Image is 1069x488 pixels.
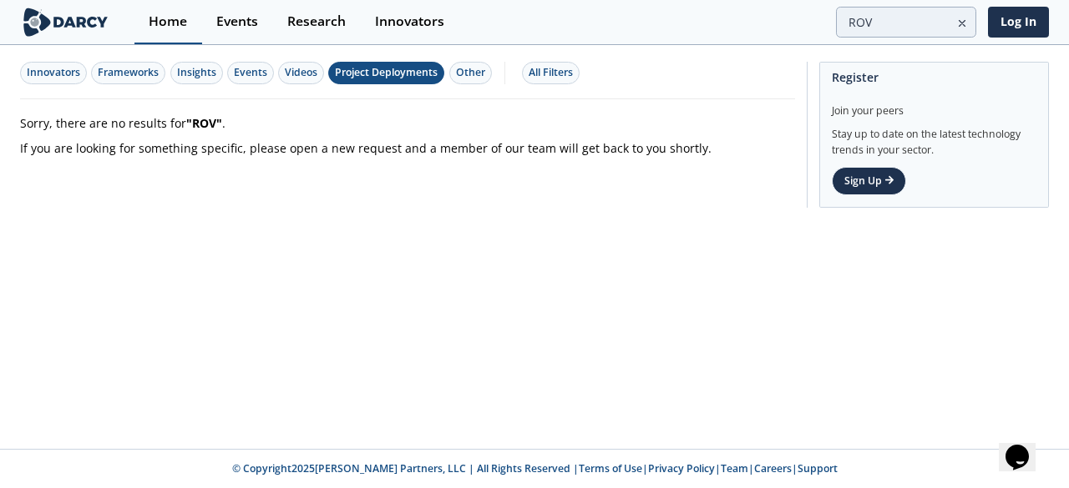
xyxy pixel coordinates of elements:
div: Events [216,15,258,28]
button: Events [227,62,274,84]
button: Other [449,62,492,84]
div: Insights [177,65,216,80]
button: Insights [170,62,223,84]
a: Careers [754,461,792,475]
strong: " ROV " [186,115,222,131]
div: Innovators [375,15,444,28]
div: Stay up to date on the latest technology trends in your sector. [832,118,1036,158]
div: Videos [285,65,317,80]
a: Support [798,461,838,475]
button: Innovators [20,62,87,84]
div: All Filters [529,65,573,80]
div: Other [456,65,485,80]
button: Project Deployments [328,62,444,84]
a: Privacy Policy [648,461,715,475]
div: Project Deployments [335,65,438,80]
button: Videos [278,62,324,84]
p: Sorry, there are no results for . [20,114,795,133]
button: All Filters [522,62,580,84]
a: Log In [988,7,1049,38]
div: Register [832,63,1036,92]
div: Research [287,15,346,28]
a: Terms of Use [579,461,642,475]
div: Frameworks [98,65,159,80]
a: Sign Up [832,167,906,195]
a: Team [721,461,748,475]
p: If you are looking for something specific, please open a new request and a member of our team wil... [20,139,795,158]
img: logo-wide.svg [20,8,111,37]
p: © Copyright 2025 [PERSON_NAME] Partners, LLC | All Rights Reserved | | | | | [23,461,1046,476]
button: Frameworks [91,62,165,84]
iframe: chat widget [999,421,1052,471]
input: Advanced Search [836,7,976,38]
div: Home [149,15,187,28]
div: Events [234,65,267,80]
div: Innovators [27,65,80,80]
div: Join your peers [832,92,1036,118]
